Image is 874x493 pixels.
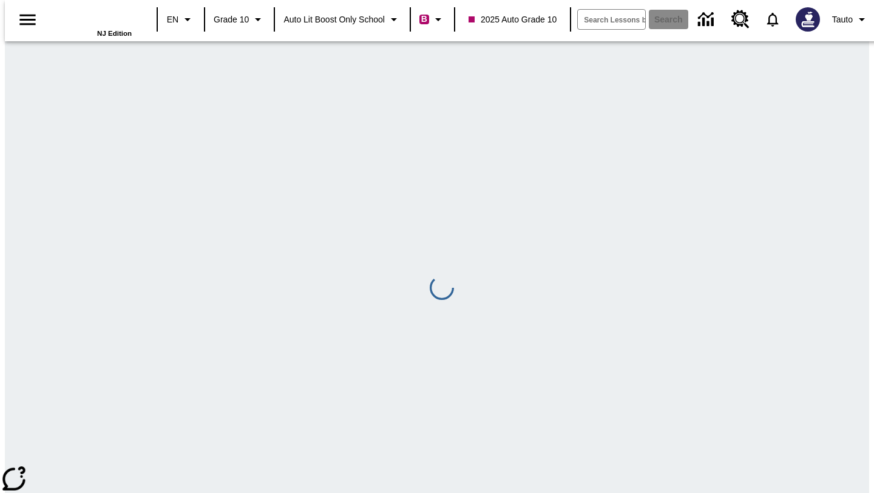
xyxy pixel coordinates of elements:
[209,8,270,30] button: Grade: Grade 10, Select a grade
[788,4,827,35] button: Select a new avatar
[469,13,557,26] span: 2025 Auto Grade 10
[421,12,427,27] span: B
[832,13,853,26] span: Tauto
[578,10,645,29] input: search field
[283,13,385,26] span: Auto Lit Boost only School
[724,3,757,36] a: Resource Center, Will open in new tab
[10,2,46,38] button: Open side menu
[827,8,874,30] button: Profile/Settings
[167,13,178,26] span: EN
[691,3,724,36] a: Data Center
[97,30,132,37] span: NJ Edition
[796,7,820,32] img: Avatar
[214,13,249,26] span: Grade 10
[161,8,200,30] button: Language: EN, Select a language
[757,4,788,35] a: Notifications
[415,8,450,30] button: Boost Class color is violet red. Change class color
[53,4,132,37] div: Home
[279,8,406,30] button: School: Auto Lit Boost only School, Select your school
